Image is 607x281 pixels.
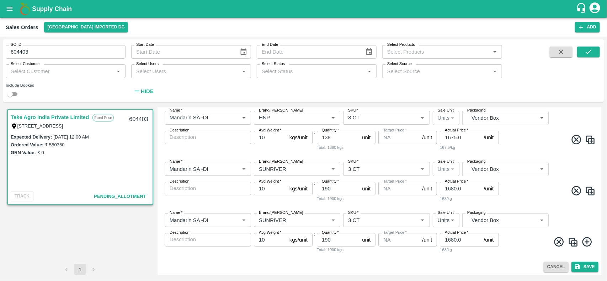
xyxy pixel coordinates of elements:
button: Open [365,67,374,76]
strong: Hide [141,88,153,94]
label: SO ID [11,42,21,48]
label: Brand/[PERSON_NAME] [259,159,303,164]
input: End Date [257,45,360,59]
div: : [160,105,598,156]
label: Avg Weight [259,179,281,184]
label: Packaging [467,108,486,113]
p: unit [362,185,371,193]
b: Supply Chain [32,5,72,12]
p: kgs/unit [289,185,308,193]
label: Brand/[PERSON_NAME] [259,210,303,216]
input: Enter SO ID [6,45,126,59]
label: Sale Unit [438,159,454,164]
input: SKU [345,164,406,173]
label: Start Date [136,42,154,48]
label: Name [170,210,182,216]
label: Brand/[PERSON_NAME] [259,108,303,113]
p: kgs/unit [289,236,308,244]
label: Description [170,230,190,236]
label: Select Source [387,61,412,67]
label: ₹ 0 [37,150,44,155]
p: Vendor Box [472,114,537,122]
button: Cancel [544,262,569,272]
div: 167.5/kg [440,144,499,151]
img: CloneIcon [568,237,579,248]
p: Units [438,216,450,224]
p: Units [438,114,450,122]
input: 0.0 [254,233,287,247]
button: Save [571,262,598,272]
label: Target Price [383,230,407,236]
button: Open [490,67,500,76]
label: Sale Unit [438,108,454,113]
label: Select Users [136,61,159,67]
span: Pending_Allotment [94,194,146,199]
button: Open [114,67,123,76]
button: Choose date [362,45,376,59]
label: Expected Delivery : [11,134,52,140]
div: : [160,156,598,207]
p: Units [438,165,450,173]
label: Description [170,128,190,133]
label: End Date [262,42,278,48]
img: CloneIcon [585,135,596,145]
label: Sale Unit [438,210,454,216]
div: Sales Orders [6,23,38,32]
label: Avg Weight [259,128,281,133]
img: logo [18,2,32,16]
input: Name [167,113,228,122]
label: Actual Price [445,128,468,133]
p: Vendor Box [472,216,537,224]
label: SKU [348,108,358,113]
button: Open [329,113,338,122]
button: Open [239,67,249,76]
input: Select Source [384,66,488,76]
label: Select Customer [11,61,40,67]
button: Open [329,164,338,173]
input: 0.0 [317,182,359,195]
div: Total: 1900 kgs [317,195,376,202]
div: : [160,207,598,259]
input: Create Brand/Marka [256,164,317,173]
input: Name [167,215,228,225]
button: Open [239,113,249,122]
input: Select Customer [8,66,112,76]
button: Open [329,216,338,225]
label: GRN Value: [11,150,36,155]
button: open drawer [1,1,18,17]
p: unit [362,134,371,141]
label: SKU [348,159,358,164]
label: Target Price [383,179,407,184]
button: Open [418,164,427,173]
a: Supply Chain [32,4,576,14]
div: 168/kg [440,247,499,253]
input: 0.0 [317,131,359,144]
button: Choose date [237,45,250,59]
div: customer-support [576,2,589,15]
p: /unit [422,185,432,193]
label: Name [170,108,182,113]
div: Total: 1380 kgs [317,144,376,151]
p: /unit [484,185,494,193]
div: Include Booked [6,82,126,88]
label: Actual Price [445,179,468,184]
label: ₹ 550350 [45,142,64,147]
input: Select Users [133,66,237,76]
label: Description [170,179,190,184]
input: SKU [345,113,406,122]
button: Open [418,113,427,122]
button: Open [239,164,249,173]
button: Open [239,216,249,225]
label: Quantity [322,179,339,184]
label: Actual Price [445,230,468,236]
button: Open [490,47,500,56]
input: 0.0 [254,182,287,195]
p: unit [362,236,371,244]
input: Select Status [259,66,363,76]
input: 0.0 [254,131,287,144]
p: /unit [422,134,432,141]
label: Avg Weight [259,230,281,236]
input: Start Date [131,45,234,59]
p: /unit [422,236,432,244]
img: CloneIcon [585,186,596,196]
